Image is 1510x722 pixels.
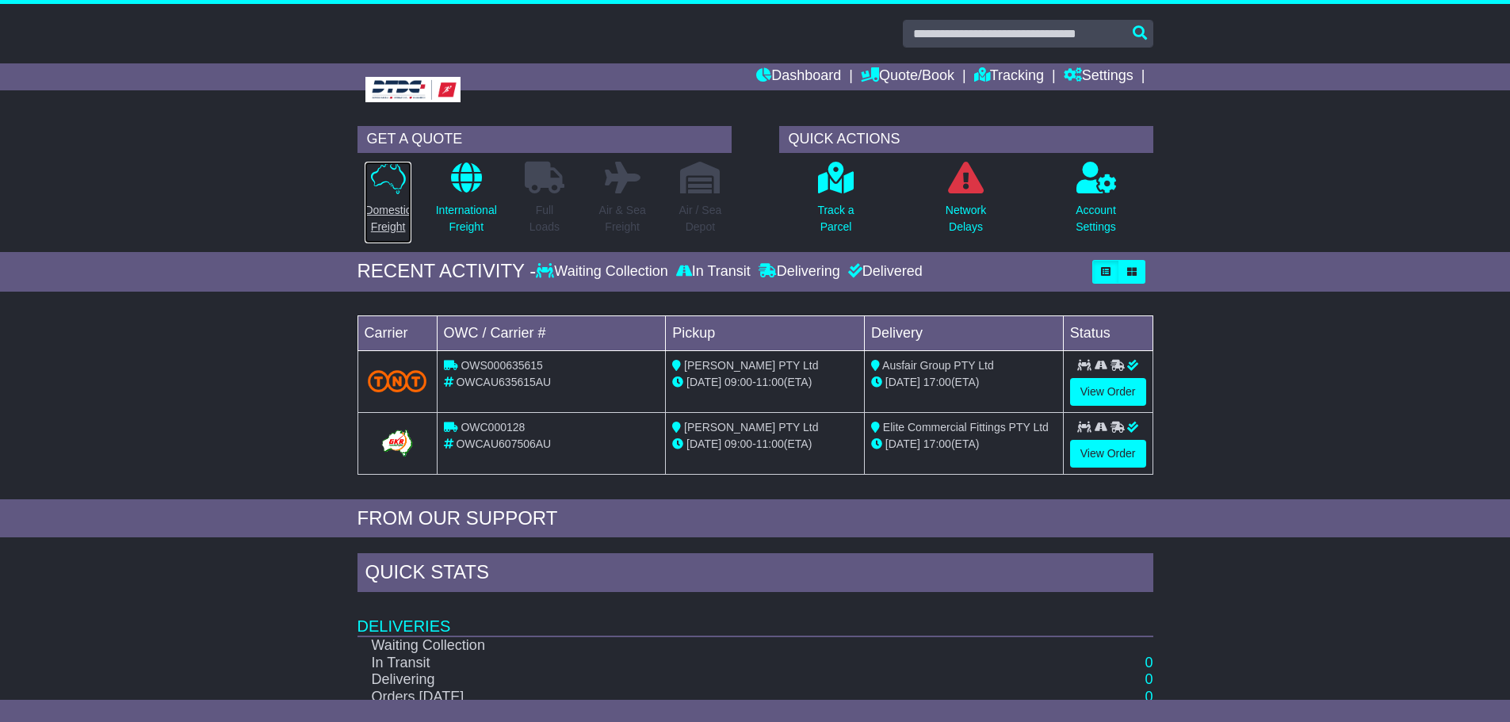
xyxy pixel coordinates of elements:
[357,126,732,153] div: GET A QUOTE
[946,202,986,235] p: Network Delays
[686,437,721,450] span: [DATE]
[357,596,1153,636] td: Deliveries
[724,437,752,450] span: 09:00
[435,161,498,244] a: InternationalFreight
[779,126,1153,153] div: QUICK ACTIONS
[885,376,920,388] span: [DATE]
[672,374,858,391] div: - (ETA)
[672,263,755,281] div: In Transit
[672,436,858,453] div: - (ETA)
[436,202,497,235] p: International Freight
[1070,440,1146,468] a: View Order
[1063,315,1153,350] td: Status
[756,437,784,450] span: 11:00
[379,427,415,459] img: GetCarrierServiceLogo
[1145,689,1153,705] a: 0
[357,553,1153,596] div: Quick Stats
[945,161,987,244] a: NetworkDelays
[885,437,920,450] span: [DATE]
[456,437,551,450] span: OWCAU607506AU
[599,202,646,235] p: Air & Sea Freight
[686,376,721,388] span: [DATE]
[666,315,865,350] td: Pickup
[437,315,666,350] td: OWC / Carrier #
[461,359,543,372] span: OWS000635615
[364,161,411,244] a: DomesticFreight
[871,436,1057,453] div: (ETA)
[525,202,564,235] p: Full Loads
[357,655,1039,672] td: In Transit
[684,421,818,434] span: [PERSON_NAME] PTY Ltd
[756,376,784,388] span: 11:00
[871,374,1057,391] div: (ETA)
[882,359,994,372] span: Ausfair Group PTY Ltd
[684,359,818,372] span: [PERSON_NAME] PTY Ltd
[974,63,1044,90] a: Tracking
[1145,655,1153,670] a: 0
[1076,202,1116,235] p: Account Settings
[357,315,437,350] td: Carrier
[357,636,1039,655] td: Waiting Collection
[864,315,1063,350] td: Delivery
[755,263,844,281] div: Delivering
[844,263,923,281] div: Delivered
[817,202,854,235] p: Track a Parcel
[1070,378,1146,406] a: View Order
[724,376,752,388] span: 09:00
[883,421,1049,434] span: Elite Commercial Fittings PTY Ltd
[365,202,411,235] p: Domestic Freight
[923,437,951,450] span: 17:00
[816,161,854,244] a: Track aParcel
[536,263,671,281] div: Waiting Collection
[357,507,1153,530] div: FROM OUR SUPPORT
[456,376,551,388] span: OWCAU635615AU
[357,671,1039,689] td: Delivering
[679,202,722,235] p: Air / Sea Depot
[357,689,1039,706] td: Orders [DATE]
[1145,671,1153,687] a: 0
[756,63,841,90] a: Dashboard
[861,63,954,90] a: Quote/Book
[923,376,951,388] span: 17:00
[1064,63,1133,90] a: Settings
[1075,161,1117,244] a: AccountSettings
[357,260,537,283] div: RECENT ACTIVITY -
[461,421,525,434] span: OWC000128
[368,370,427,392] img: TNT_Domestic.png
